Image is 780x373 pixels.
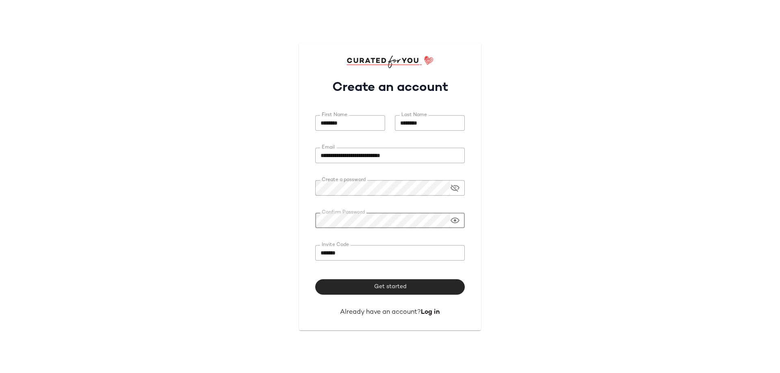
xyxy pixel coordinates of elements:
span: Already have an account? [340,309,421,316]
h1: Create an account [315,68,465,102]
a: Log in [421,309,440,316]
span: Get started [373,284,406,290]
button: Get started [315,279,465,295]
img: cfy_login_logo.DGdB1djN.svg [347,56,434,68]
